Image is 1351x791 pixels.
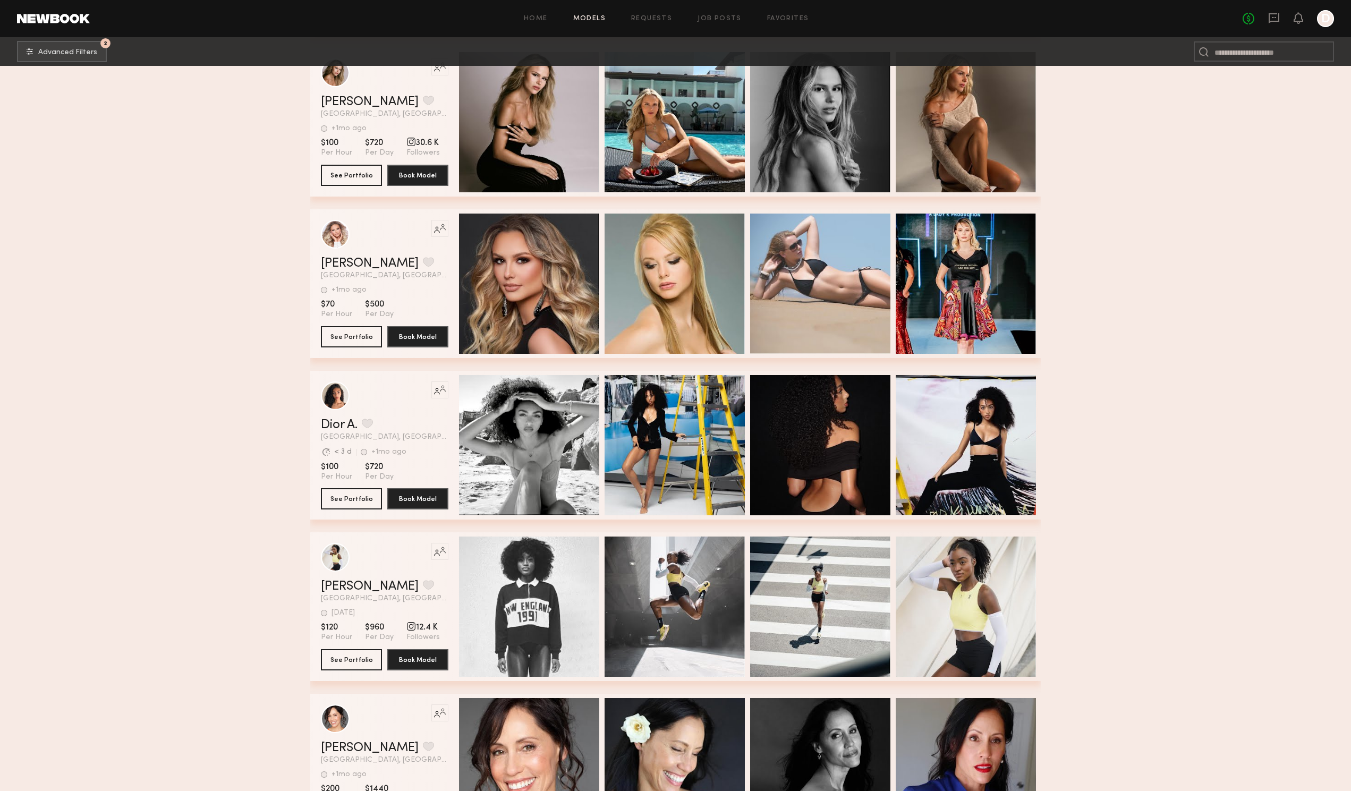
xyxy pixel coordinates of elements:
[321,310,352,319] span: Per Hour
[406,148,440,158] span: Followers
[371,448,406,456] div: +1mo ago
[321,148,352,158] span: Per Hour
[365,148,394,158] span: Per Day
[321,580,419,593] a: [PERSON_NAME]
[524,15,548,22] a: Home
[334,448,352,456] div: < 3 d
[698,15,742,22] a: Job Posts
[321,433,448,441] span: [GEOGRAPHIC_DATA], [GEOGRAPHIC_DATA]
[365,472,394,482] span: Per Day
[365,310,394,319] span: Per Day
[387,326,448,347] button: Book Model
[332,286,367,294] div: +1mo ago
[321,462,352,472] span: $100
[365,462,394,472] span: $720
[387,488,448,509] button: Book Model
[321,326,382,347] button: See Portfolio
[365,299,394,310] span: $500
[365,622,394,633] span: $960
[406,622,440,633] span: 12.4 K
[631,15,672,22] a: Requests
[332,609,355,617] div: [DATE]
[321,742,419,754] a: [PERSON_NAME]
[406,138,440,148] span: 30.6 K
[321,419,358,431] a: Dior A.
[573,15,606,22] a: Models
[332,125,367,132] div: +1mo ago
[332,771,367,778] div: +1mo ago
[365,138,394,148] span: $720
[321,272,448,279] span: [GEOGRAPHIC_DATA], [GEOGRAPHIC_DATA]
[321,299,352,310] span: $70
[321,488,382,509] button: See Portfolio
[365,633,394,642] span: Per Day
[387,649,448,670] button: Book Model
[321,165,382,186] button: See Portfolio
[104,41,107,46] span: 2
[321,96,419,108] a: [PERSON_NAME]
[321,756,448,764] span: [GEOGRAPHIC_DATA], [GEOGRAPHIC_DATA]
[321,110,448,118] span: [GEOGRAPHIC_DATA], [GEOGRAPHIC_DATA]
[321,595,448,602] span: [GEOGRAPHIC_DATA], [GEOGRAPHIC_DATA]
[406,633,440,642] span: Followers
[387,165,448,186] button: Book Model
[1317,10,1334,27] a: D
[17,41,107,62] button: 2Advanced Filters
[321,649,382,670] button: See Portfolio
[321,138,352,148] span: $100
[38,49,97,56] span: Advanced Filters
[321,622,352,633] span: $120
[321,633,352,642] span: Per Hour
[321,472,352,482] span: Per Hour
[321,257,419,270] a: [PERSON_NAME]
[767,15,809,22] a: Favorites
